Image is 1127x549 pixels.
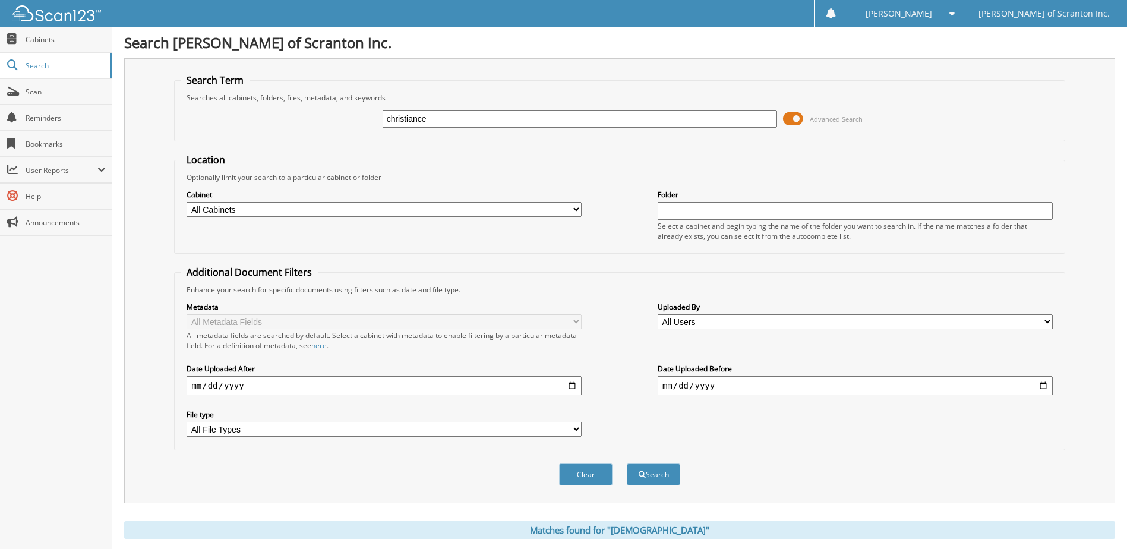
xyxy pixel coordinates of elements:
[187,409,582,419] label: File type
[658,376,1053,395] input: end
[26,113,106,123] span: Reminders
[658,302,1053,312] label: Uploaded By
[658,364,1053,374] label: Date Uploaded Before
[26,34,106,45] span: Cabinets
[187,190,582,200] label: Cabinet
[12,5,101,21] img: scan123-logo-white.svg
[26,191,106,201] span: Help
[181,285,1058,295] div: Enhance your search for specific documents using filters such as date and file type.
[26,61,104,71] span: Search
[187,364,582,374] label: Date Uploaded After
[181,172,1058,182] div: Optionally limit your search to a particular cabinet or folder
[26,165,97,175] span: User Reports
[658,221,1053,241] div: Select a cabinet and begin typing the name of the folder you want to search in. If the name match...
[187,302,582,312] label: Metadata
[627,463,680,485] button: Search
[810,115,863,124] span: Advanced Search
[866,10,932,17] span: [PERSON_NAME]
[181,266,318,279] legend: Additional Document Filters
[181,93,1058,103] div: Searches all cabinets, folders, files, metadata, and keywords
[559,463,613,485] button: Clear
[124,33,1115,52] h1: Search [PERSON_NAME] of Scranton Inc.
[658,190,1053,200] label: Folder
[26,87,106,97] span: Scan
[311,340,327,351] a: here
[181,153,231,166] legend: Location
[181,74,250,87] legend: Search Term
[187,376,582,395] input: start
[187,330,582,351] div: All metadata fields are searched by default. Select a cabinet with metadata to enable filtering b...
[26,139,106,149] span: Bookmarks
[124,521,1115,539] div: Matches found for "[DEMOGRAPHIC_DATA]"
[26,217,106,228] span: Announcements
[978,10,1110,17] span: [PERSON_NAME] of Scranton Inc.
